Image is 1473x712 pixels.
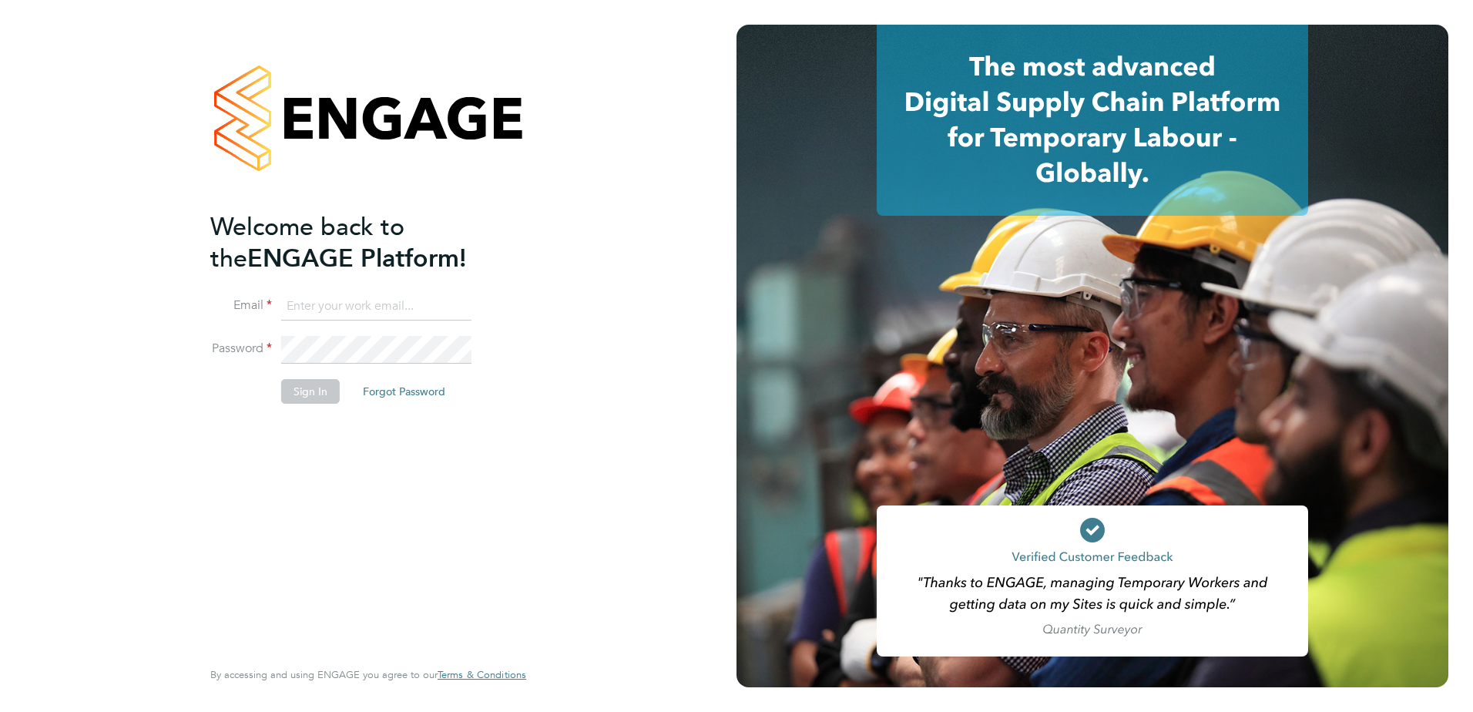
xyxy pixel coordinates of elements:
a: Terms & Conditions [438,669,526,681]
span: By accessing and using ENGAGE you agree to our [210,668,526,681]
h2: ENGAGE Platform! [210,211,511,274]
button: Forgot Password [351,379,458,404]
span: Welcome back to the [210,212,404,274]
input: Enter your work email... [281,293,471,321]
label: Email [210,297,272,314]
span: Terms & Conditions [438,668,526,681]
button: Sign In [281,379,340,404]
label: Password [210,341,272,357]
